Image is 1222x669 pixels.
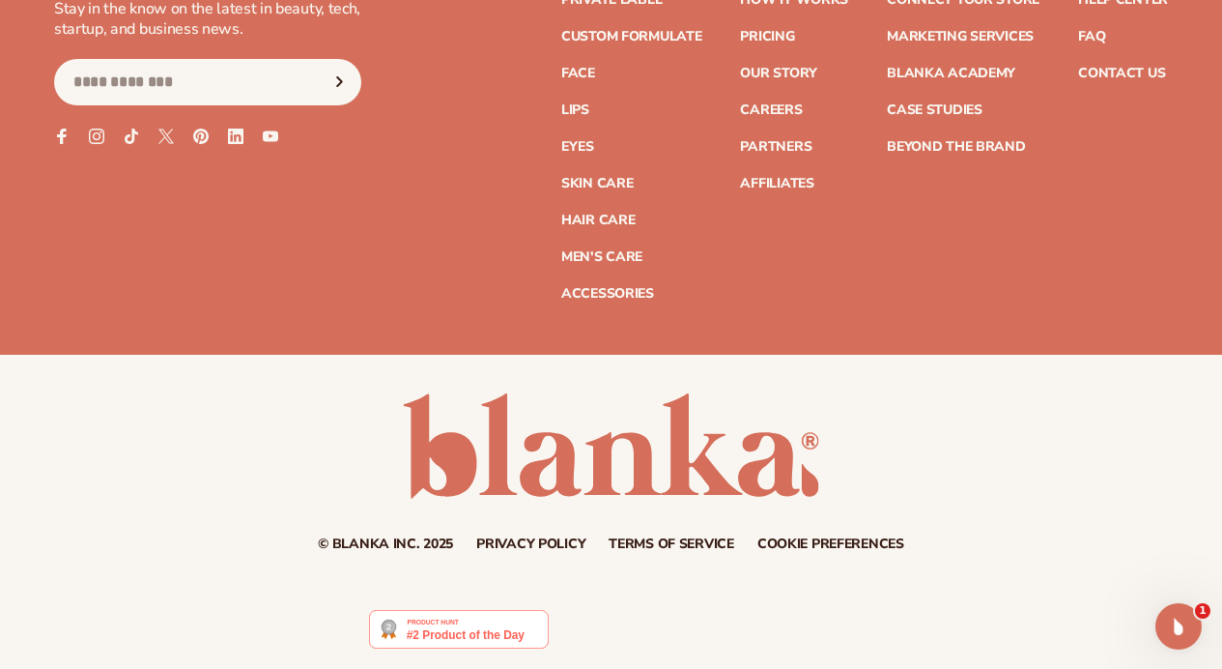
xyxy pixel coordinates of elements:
[887,30,1034,44] a: Marketing services
[887,103,982,117] a: Case Studies
[318,59,360,105] button: Subscribe
[476,538,585,551] a: Privacy policy
[740,103,802,117] a: Careers
[561,214,635,227] a: Hair Care
[1078,30,1105,44] a: FAQ
[887,67,1015,80] a: Blanka Academy
[740,140,811,154] a: Partners
[561,250,642,264] a: Men's Care
[1155,603,1202,650] iframe: Intercom live chat
[1078,67,1165,80] a: Contact Us
[561,30,702,44] a: Custom formulate
[369,610,548,649] img: Blanka - Start a beauty or cosmetic line in under 5 minutes | Product Hunt
[318,535,453,553] small: © Blanka Inc. 2025
[561,140,594,154] a: Eyes
[561,177,633,190] a: Skin Care
[561,287,654,301] a: Accessories
[740,177,813,190] a: Affiliates
[887,140,1026,154] a: Beyond the brand
[1195,603,1210,619] span: 1
[757,538,904,551] a: Cookie preferences
[561,67,595,80] a: Face
[563,609,853,659] iframe: Customer reviews powered by Trustpilot
[740,67,816,80] a: Our Story
[561,103,589,117] a: Lips
[740,30,794,44] a: Pricing
[609,538,734,551] a: Terms of service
